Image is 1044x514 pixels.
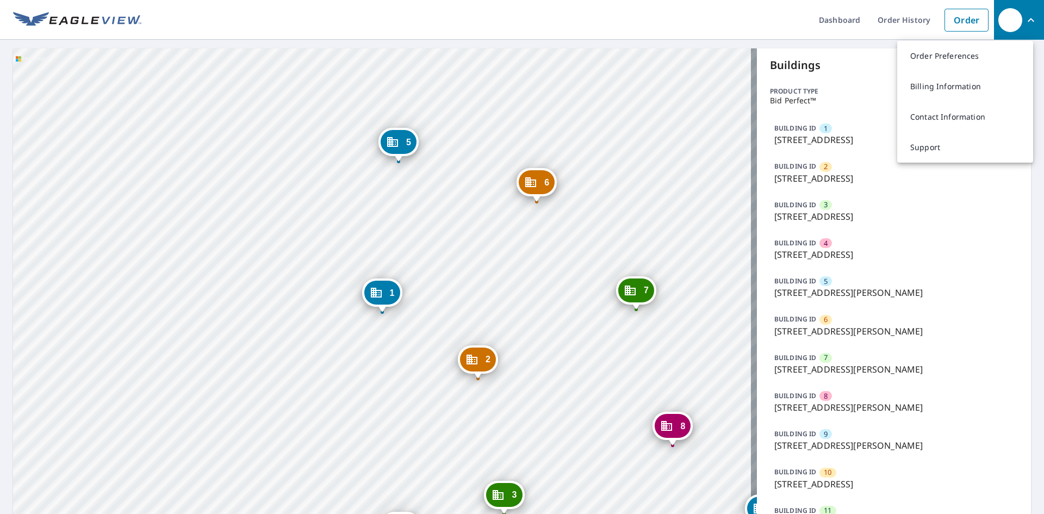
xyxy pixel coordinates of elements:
[774,248,1014,261] p: [STREET_ADDRESS]
[486,355,490,363] span: 2
[774,467,816,476] p: BUILDING ID
[774,353,816,362] p: BUILDING ID
[824,467,831,478] span: 10
[406,138,411,146] span: 5
[644,286,649,294] span: 7
[824,162,828,172] span: 2
[774,401,1014,414] p: [STREET_ADDRESS][PERSON_NAME]
[770,96,1018,105] p: Bid Perfect™
[774,391,816,400] p: BUILDING ID
[824,123,828,134] span: 1
[774,286,1014,299] p: [STREET_ADDRESS][PERSON_NAME]
[824,200,828,210] span: 3
[897,41,1033,71] a: Order Preferences
[774,210,1014,223] p: [STREET_ADDRESS]
[774,162,816,171] p: BUILDING ID
[774,200,816,209] p: BUILDING ID
[774,133,1014,146] p: [STREET_ADDRESS]
[774,478,1014,491] p: [STREET_ADDRESS]
[544,178,549,187] span: 6
[774,276,816,286] p: BUILDING ID
[616,276,656,310] div: Dropped pin, building 7, Commercial property, 213 Ridgeline Dr Telluride, CO 81435
[774,363,1014,376] p: [STREET_ADDRESS][PERSON_NAME]
[774,325,1014,338] p: [STREET_ADDRESS][PERSON_NAME]
[13,12,141,28] img: EV Logo
[652,412,693,445] div: Dropped pin, building 8, Commercial property, 217 Ridgeline Dr Telluride, CO 81435
[824,429,828,439] span: 9
[517,168,557,202] div: Dropped pin, building 6, Commercial property, 207 Ridgeline Dr Telluride, CO 81435
[774,123,816,133] p: BUILDING ID
[774,314,816,324] p: BUILDING ID
[378,128,419,162] div: Dropped pin, building 5, Commercial property, 203 Ridgeline Dr Telluride, CO 81435
[389,289,394,297] span: 1
[944,9,989,32] a: Order
[774,238,816,247] p: BUILDING ID
[824,276,828,287] span: 5
[774,172,1014,185] p: [STREET_ADDRESS]
[824,238,828,249] span: 4
[824,391,828,401] span: 8
[897,71,1033,102] a: Billing Information
[458,345,498,379] div: Dropped pin, building 2, Commercial property, 106 Tristant Dr Telluride, CO 81435
[897,132,1033,163] a: Support
[824,314,828,325] span: 6
[774,439,1014,452] p: [STREET_ADDRESS][PERSON_NAME]
[512,491,517,499] span: 3
[362,278,402,312] div: Dropped pin, building 1, Commercial property, 112 Tristant Dr Telluride, CO 81435
[770,57,1018,73] p: Buildings
[680,422,685,430] span: 8
[897,102,1033,132] a: Contact Information
[770,86,1018,96] p: Product type
[774,429,816,438] p: BUILDING ID
[824,352,828,363] span: 7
